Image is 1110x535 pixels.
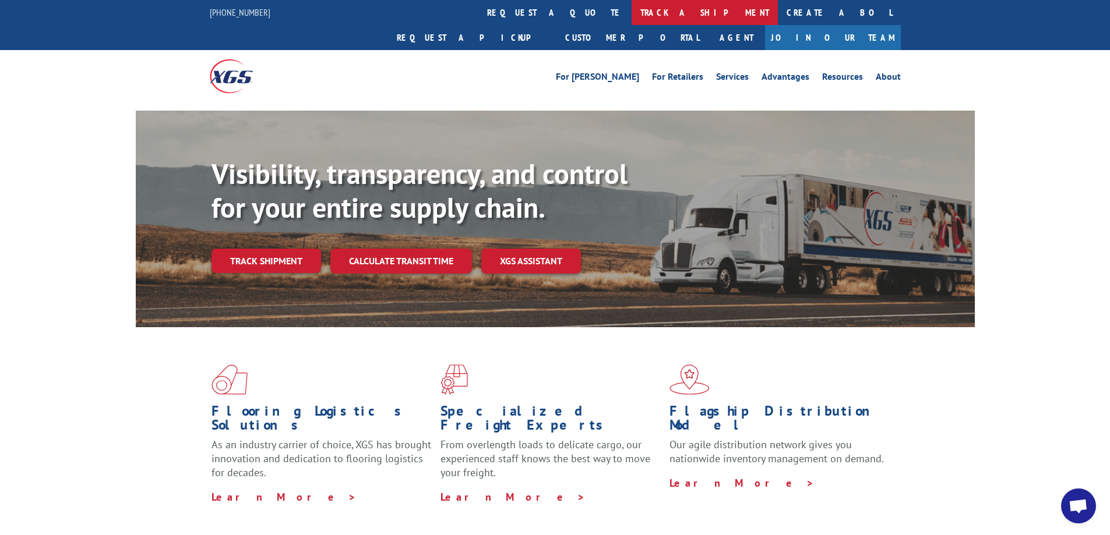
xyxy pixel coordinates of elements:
img: xgs-icon-total-supply-chain-intelligence-red [212,364,248,395]
a: [PHONE_NUMBER] [210,6,270,18]
a: Services [716,72,749,85]
h1: Specialized Freight Experts [441,404,661,438]
a: Learn More > [212,490,357,504]
a: Resources [822,72,863,85]
a: Agent [708,25,765,50]
span: Our agile distribution network gives you nationwide inventory management on demand. [669,438,884,465]
img: xgs-icon-flagship-distribution-model-red [669,364,710,395]
a: Learn More > [669,476,815,490]
a: Advantages [762,72,809,85]
h1: Flooring Logistics Solutions [212,404,432,438]
a: About [876,72,901,85]
a: For Retailers [652,72,703,85]
a: Customer Portal [556,25,708,50]
a: Join Our Team [765,25,901,50]
a: Track shipment [212,249,321,273]
a: Request a pickup [388,25,556,50]
h1: Flagship Distribution Model [669,404,890,438]
a: Learn More > [441,490,586,504]
a: XGS ASSISTANT [481,249,581,274]
b: Visibility, transparency, and control for your entire supply chain. [212,155,628,225]
a: Calculate transit time [330,249,472,274]
a: For [PERSON_NAME] [556,72,639,85]
span: As an industry carrier of choice, XGS has brought innovation and dedication to flooring logistics... [212,438,431,479]
p: From overlength loads to delicate cargo, our experienced staff knows the best way to move your fr... [441,438,661,490]
div: Open chat [1061,488,1096,523]
img: xgs-icon-focused-on-flooring-red [441,364,468,395]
